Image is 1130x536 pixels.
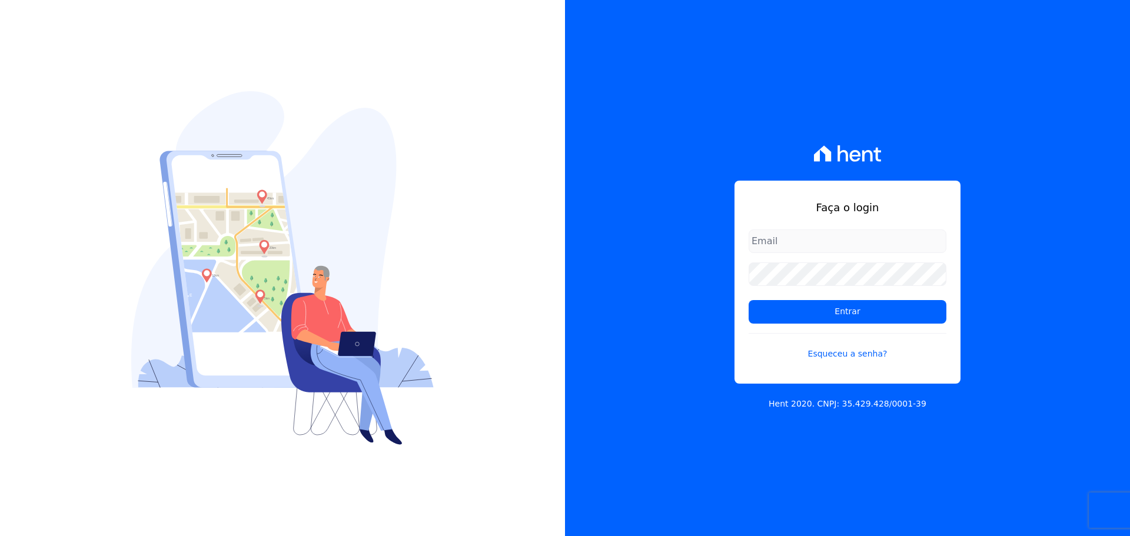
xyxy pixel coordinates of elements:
[131,91,434,445] img: Login
[769,398,926,410] p: Hent 2020. CNPJ: 35.429.428/0001-39
[749,229,946,253] input: Email
[749,199,946,215] h1: Faça o login
[749,333,946,360] a: Esqueceu a senha?
[749,300,946,324] input: Entrar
